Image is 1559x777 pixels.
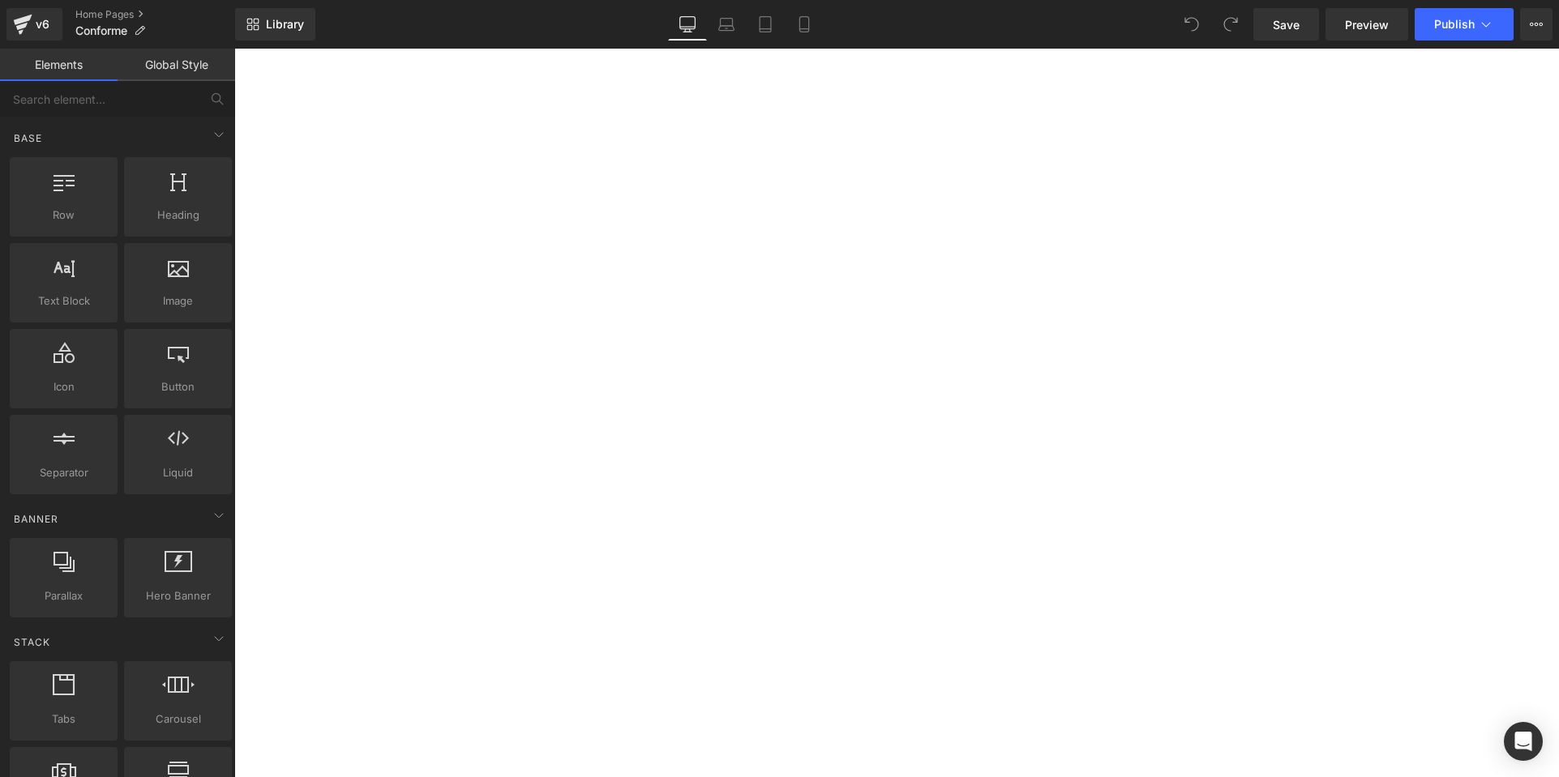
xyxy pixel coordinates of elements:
span: Publish [1434,18,1475,31]
span: Tabs [15,711,113,728]
span: Text Block [15,292,113,310]
span: Button [129,378,227,395]
span: Icon [15,378,113,395]
button: More [1520,8,1553,41]
button: Publish [1415,8,1514,41]
span: Carousel [129,711,227,728]
span: Heading [129,207,227,224]
a: v6 [6,8,62,41]
a: Laptop [707,8,746,41]
a: Preview [1326,8,1408,41]
a: New Library [235,8,315,41]
span: Base [12,130,44,146]
span: Library [266,17,304,32]
span: Save [1273,16,1300,33]
div: v6 [32,14,53,35]
a: Desktop [668,8,707,41]
span: Separator [15,464,113,481]
a: Tablet [746,8,785,41]
div: Open Intercom Messenger [1504,722,1543,761]
span: Liquid [129,464,227,481]
a: Home Pages [75,8,235,21]
span: Stack [12,634,52,650]
span: Banner [12,511,60,527]
span: Hero Banner [129,587,227,604]
button: Redo [1214,8,1247,41]
button: Undo [1176,8,1208,41]
a: Global Style [118,49,235,81]
span: Parallax [15,587,113,604]
span: Image [129,292,227,310]
a: Mobile [785,8,824,41]
span: Preview [1345,16,1389,33]
span: Conforme [75,24,127,37]
span: Row [15,207,113,224]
